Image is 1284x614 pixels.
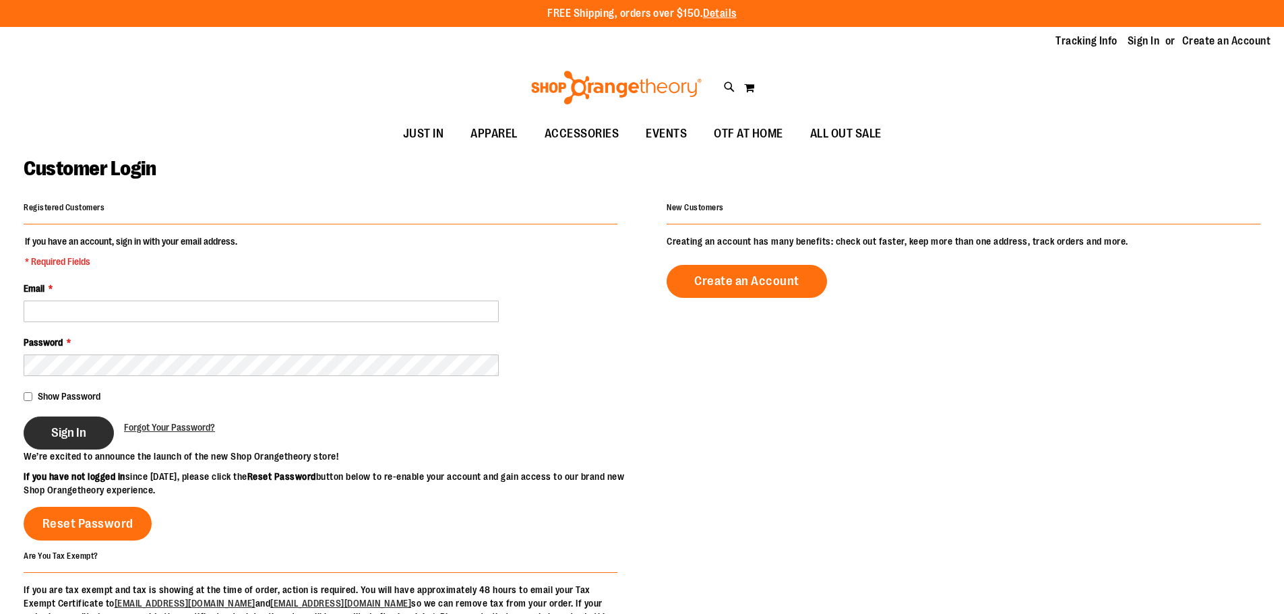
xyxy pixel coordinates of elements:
strong: New Customers [667,203,724,212]
span: Password [24,337,63,348]
strong: Are You Tax Exempt? [24,551,98,560]
p: FREE Shipping, orders over $150. [547,6,737,22]
a: Sign In [1128,34,1160,49]
span: JUST IN [403,119,444,149]
a: Details [703,7,737,20]
span: EVENTS [646,119,687,149]
span: Reset Password [42,516,133,531]
span: Sign In [51,425,86,440]
img: Shop Orangetheory [529,71,704,104]
strong: If you have not logged in [24,471,125,482]
p: We’re excited to announce the launch of the new Shop Orangetheory store! [24,450,642,463]
span: Customer Login [24,157,156,180]
a: Reset Password [24,507,152,541]
span: * Required Fields [25,255,237,268]
p: since [DATE], please click the button below to re-enable your account and gain access to our bran... [24,470,642,497]
span: OTF AT HOME [714,119,783,149]
a: Tracking Info [1056,34,1118,49]
a: [EMAIL_ADDRESS][DOMAIN_NAME] [270,598,411,609]
span: ACCESSORIES [545,119,619,149]
span: Show Password [38,391,100,402]
a: Create an Account [1182,34,1271,49]
span: Email [24,283,44,294]
button: Sign In [24,417,114,450]
p: Creating an account has many benefits: check out faster, keep more than one address, track orders... [667,235,1260,248]
span: Create an Account [694,274,799,288]
a: Create an Account [667,265,827,298]
span: Forgot Your Password? [124,422,215,433]
legend: If you have an account, sign in with your email address. [24,235,239,268]
span: ALL OUT SALE [810,119,882,149]
strong: Reset Password [247,471,316,482]
a: [EMAIL_ADDRESS][DOMAIN_NAME] [115,598,255,609]
a: Forgot Your Password? [124,421,215,434]
span: APPAREL [470,119,518,149]
strong: Registered Customers [24,203,104,212]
